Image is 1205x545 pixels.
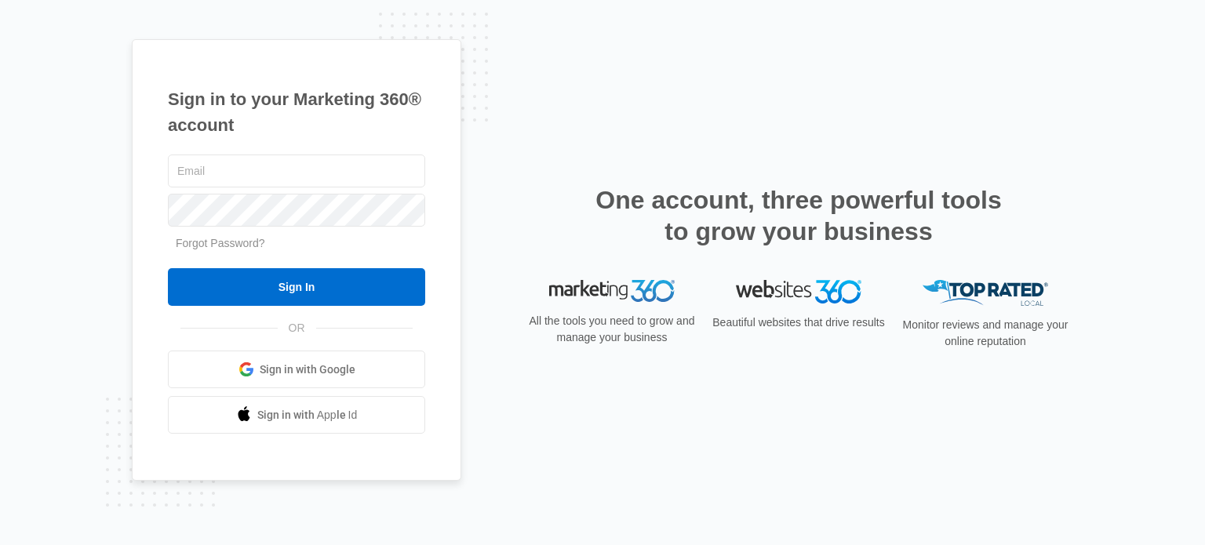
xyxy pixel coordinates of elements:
a: Forgot Password? [176,237,265,249]
img: Top Rated Local [923,280,1048,306]
img: Websites 360 [736,280,861,303]
span: Sign in with Google [260,362,355,378]
span: OR [278,320,316,336]
h1: Sign in to your Marketing 360® account [168,86,425,138]
input: Sign In [168,268,425,306]
img: Marketing 360 [549,280,675,302]
p: Monitor reviews and manage your online reputation [897,317,1073,350]
a: Sign in with Google [168,351,425,388]
h2: One account, three powerful tools to grow your business [591,184,1007,247]
p: All the tools you need to grow and manage your business [524,313,700,346]
p: Beautiful websites that drive results [711,314,886,331]
input: Email [168,154,425,187]
span: Sign in with Apple Id [257,407,358,423]
a: Sign in with Apple Id [168,396,425,434]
